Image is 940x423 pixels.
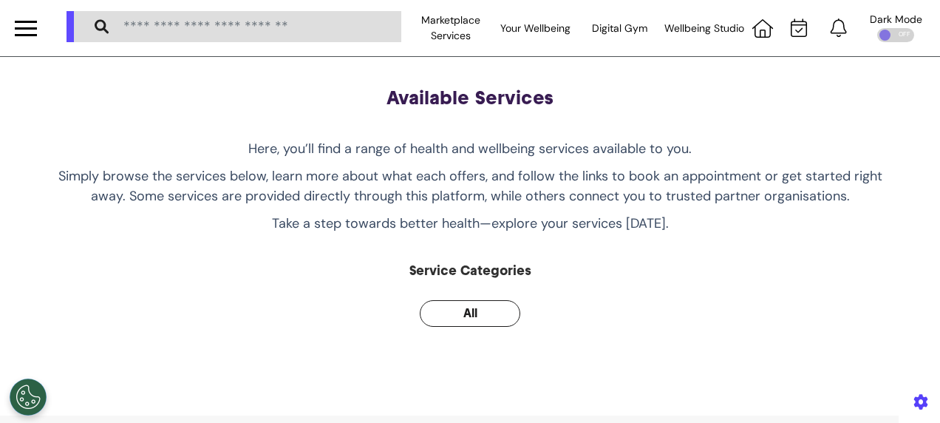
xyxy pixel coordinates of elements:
div: Your Wellbeing [493,7,577,49]
div: Dark Mode [870,14,922,24]
div: OFF [877,28,914,42]
div: Wellbeing Studio [662,7,746,49]
h1: Available Services [49,87,891,109]
p: Here, you’ll find a range of health and wellbeing services available to you. [49,139,891,159]
p: Take a step towards better health—explore your services [DATE]. [49,214,891,234]
div: Digital Gym [577,7,661,49]
div: Marketplace Services [409,7,493,49]
h2: Service Categories [49,263,891,280]
p: Simply browse the services below, learn more about what each offers, and follow the links to book... [49,166,891,206]
button: All [420,300,520,327]
button: Open Preferences [10,379,47,416]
